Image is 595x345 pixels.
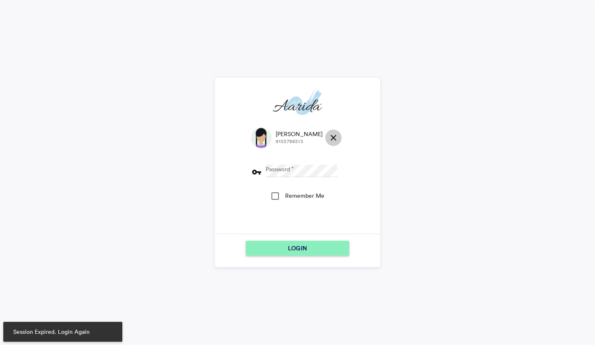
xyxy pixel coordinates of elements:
[285,192,324,200] div: Remember Me
[328,133,338,143] md-icon: close
[10,328,116,336] span: Session Expired. Login Again
[276,130,323,138] span: [PERSON_NAME]
[325,129,342,146] button: close
[276,138,323,145] span: 9153796315
[270,187,324,207] md-checkbox: Remember Me
[252,167,262,177] md-icon: vpn_key
[251,127,271,148] img: default.png
[288,241,307,256] span: LOGIN
[273,87,322,118] img: aarida-optimized.png
[246,241,349,256] button: LOGIN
